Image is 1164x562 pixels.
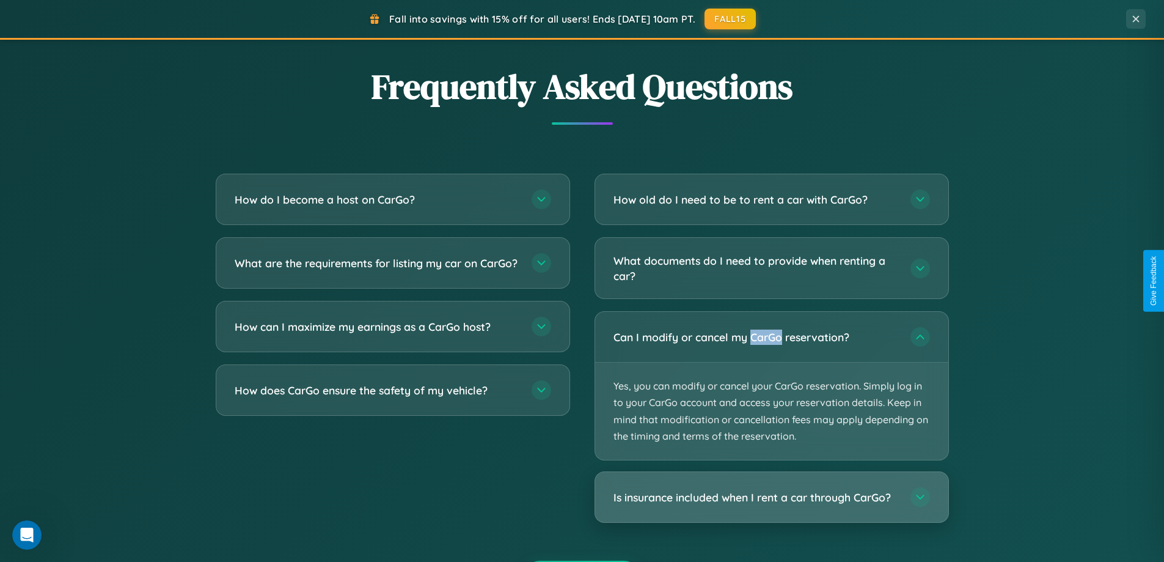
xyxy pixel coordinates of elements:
h3: How can I maximize my earnings as a CarGo host? [235,319,519,335]
button: FALL15 [705,9,756,29]
p: Yes, you can modify or cancel your CarGo reservation. Simply log in to your CarGo account and acc... [595,363,948,460]
h3: How do I become a host on CarGo? [235,192,519,207]
h3: How old do I need to be to rent a car with CarGo? [613,192,898,207]
h3: What documents do I need to provide when renting a car? [613,253,898,283]
h3: Can I modify or cancel my CarGo reservation? [613,330,898,345]
iframe: Intercom live chat [12,520,42,550]
h3: Is insurance included when I rent a car through CarGo? [613,490,898,505]
span: Fall into savings with 15% off for all users! Ends [DATE] 10am PT. [389,13,695,25]
h2: Frequently Asked Questions [216,63,949,110]
h3: How does CarGo ensure the safety of my vehicle? [235,383,519,398]
h3: What are the requirements for listing my car on CarGo? [235,256,519,271]
div: Give Feedback [1149,256,1158,306]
